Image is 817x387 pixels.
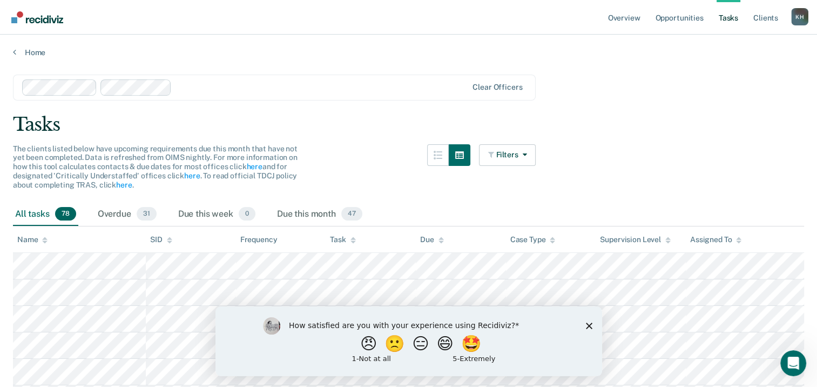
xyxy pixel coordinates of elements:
[13,48,804,57] a: Home
[13,114,804,136] div: Tasks
[780,350,806,376] iframe: Intercom live chat
[472,83,522,92] div: Clear officers
[11,11,63,23] img: Recidiviz
[184,171,200,180] a: here
[510,235,556,244] div: Case Type
[116,181,132,189] a: here
[150,235,172,244] div: SID
[690,235,741,244] div: Assigned To
[246,162,262,171] a: here
[791,8,808,25] button: Profile dropdown button
[240,235,278,244] div: Frequency
[17,235,48,244] div: Name
[341,207,362,221] span: 47
[791,8,808,25] div: K H
[137,207,157,221] span: 31
[13,144,298,189] span: The clients listed below have upcoming requirements due this month that have not yet been complet...
[420,235,444,244] div: Due
[176,203,258,226] div: Due this week0
[96,203,159,226] div: Overdue31
[239,207,255,221] span: 0
[13,203,78,226] div: All tasks78
[330,235,355,244] div: Task
[215,306,602,376] iframe: Survey by Kim from Recidiviz
[600,235,671,244] div: Supervision Level
[55,207,76,221] span: 78
[479,144,536,166] button: Filters
[275,203,364,226] div: Due this month47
